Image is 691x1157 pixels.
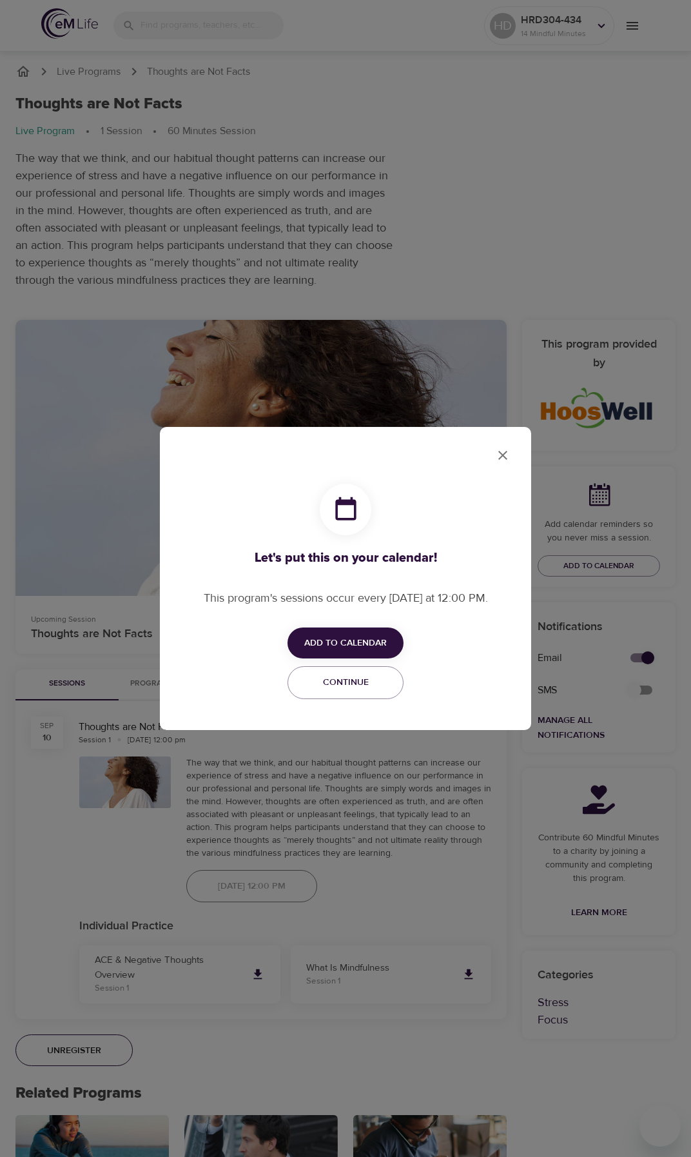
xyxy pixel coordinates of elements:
button: Continue [287,666,404,699]
span: Add to Calendar [304,635,387,651]
p: This program's sessions occur every [DATE] at 12:00 PM. [204,589,488,607]
span: Continue [296,675,395,691]
h3: Let's put this on your calendar! [204,551,488,566]
button: close [487,440,518,471]
button: Add to Calendar [287,628,404,659]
